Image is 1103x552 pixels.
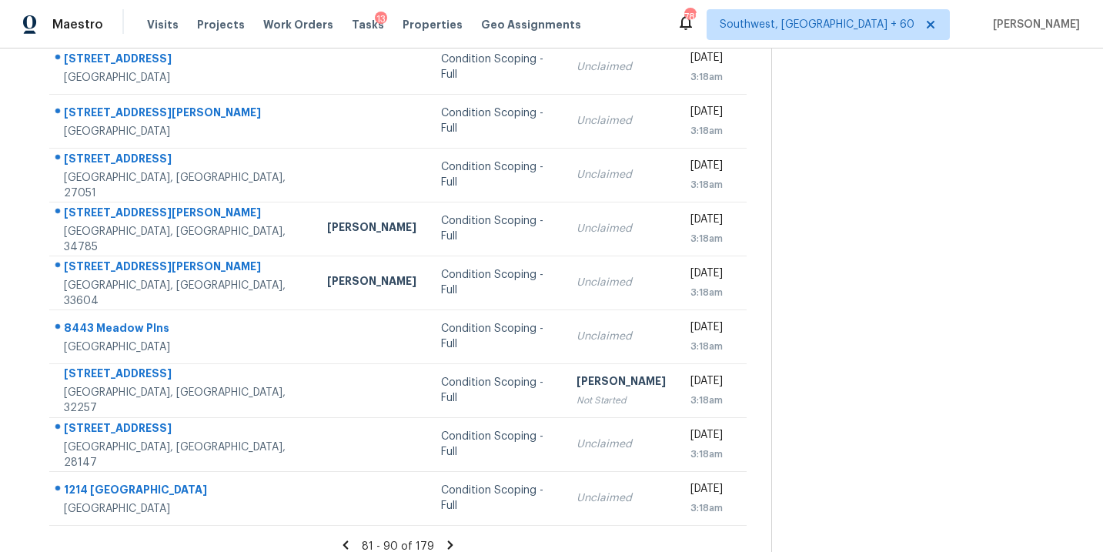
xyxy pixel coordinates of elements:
div: 3:18am [690,393,723,408]
div: 3:18am [690,500,723,516]
div: [DATE] [690,50,723,69]
div: 3:18am [690,447,723,462]
span: Properties [403,17,463,32]
span: Tasks [352,19,384,30]
span: Work Orders [263,17,333,32]
div: [STREET_ADDRESS] [64,366,302,385]
div: Unclaimed [577,490,666,506]
div: [GEOGRAPHIC_DATA], [GEOGRAPHIC_DATA], 32257 [64,385,302,416]
div: [DATE] [690,319,723,339]
div: 3:18am [690,177,723,192]
div: 3:18am [690,69,723,85]
div: [GEOGRAPHIC_DATA], [GEOGRAPHIC_DATA], 27051 [64,170,302,201]
div: [STREET_ADDRESS][PERSON_NAME] [64,105,302,124]
div: Condition Scoping - Full [441,52,552,82]
div: Condition Scoping - Full [441,429,552,460]
div: [GEOGRAPHIC_DATA], [GEOGRAPHIC_DATA], 33604 [64,278,302,309]
div: Condition Scoping - Full [441,267,552,298]
div: Condition Scoping - Full [441,375,552,406]
div: [PERSON_NAME] [577,373,666,393]
div: [PERSON_NAME] [327,219,416,239]
div: Condition Scoping - Full [441,105,552,136]
div: [GEOGRAPHIC_DATA] [64,340,302,355]
span: Southwest, [GEOGRAPHIC_DATA] + 60 [720,17,914,32]
div: [GEOGRAPHIC_DATA] [64,124,302,139]
div: [DATE] [690,373,723,393]
div: [STREET_ADDRESS] [64,420,302,440]
div: 3:18am [690,285,723,300]
div: Unclaimed [577,437,666,452]
span: 81 - 90 of 179 [362,541,434,552]
div: Condition Scoping - Full [441,321,552,352]
div: 8443 Meadow Plns [64,320,302,340]
div: [DATE] [690,104,723,123]
div: [GEOGRAPHIC_DATA] [64,70,302,85]
div: Condition Scoping - Full [441,159,552,190]
div: [DATE] [690,266,723,285]
div: [GEOGRAPHIC_DATA] [64,501,302,517]
span: Visits [147,17,179,32]
div: [DATE] [690,481,723,500]
div: [PERSON_NAME] [327,273,416,293]
div: Unclaimed [577,113,666,129]
div: [DATE] [690,212,723,231]
div: Not Started [577,393,666,408]
div: Unclaimed [577,329,666,344]
div: [GEOGRAPHIC_DATA], [GEOGRAPHIC_DATA], 28147 [64,440,302,470]
div: [GEOGRAPHIC_DATA], [GEOGRAPHIC_DATA], 34785 [64,224,302,255]
div: [STREET_ADDRESS] [64,151,302,170]
div: 3:18am [690,231,723,246]
div: 1214 [GEOGRAPHIC_DATA] [64,482,302,501]
div: Condition Scoping - Full [441,213,552,244]
div: 3:18am [690,123,723,139]
div: [STREET_ADDRESS][PERSON_NAME] [64,259,302,278]
div: Unclaimed [577,275,666,290]
div: [STREET_ADDRESS] [64,51,302,70]
span: [PERSON_NAME] [987,17,1080,32]
div: [DATE] [690,427,723,447]
span: Projects [197,17,245,32]
span: Geo Assignments [481,17,581,32]
div: Unclaimed [577,167,666,182]
div: 3:18am [690,339,723,354]
div: Unclaimed [577,221,666,236]
div: Unclaimed [577,59,666,75]
div: 785 [684,9,695,25]
div: Condition Scoping - Full [441,483,552,514]
div: 13 [375,12,387,27]
div: [STREET_ADDRESS][PERSON_NAME] [64,205,302,224]
span: Maestro [52,17,103,32]
div: [DATE] [690,158,723,177]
